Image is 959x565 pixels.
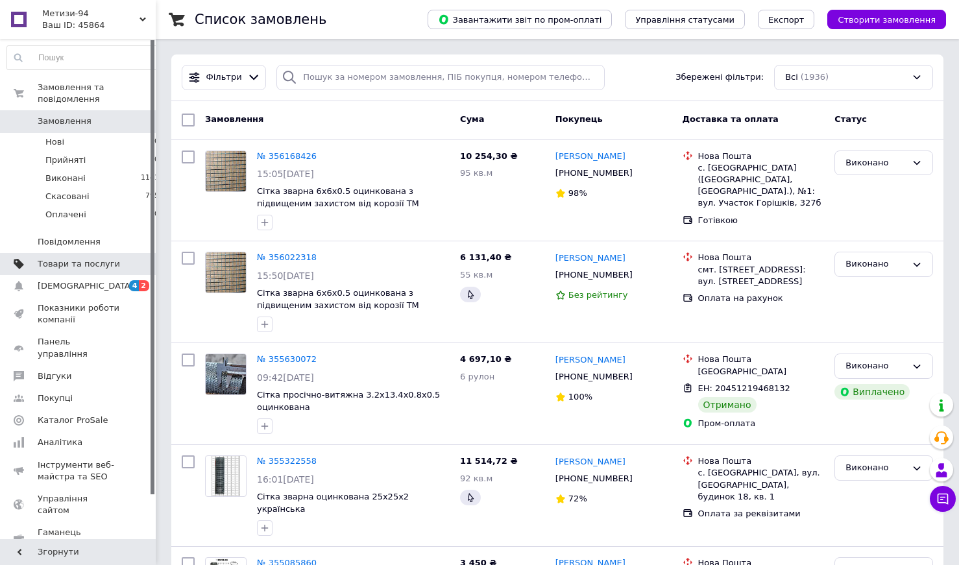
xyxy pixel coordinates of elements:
[154,209,159,221] span: 0
[38,115,91,127] span: Замовлення
[206,354,246,394] img: Фото товару
[257,186,419,220] a: Сітка зварна 6х6х0.5 оцинкована з підвищеним захистом від корозії ТМ Козачка проти мишей
[568,494,587,503] span: 72%
[38,82,156,105] span: Замовлення та повідомлення
[206,252,246,293] img: Фото товару
[45,136,64,148] span: Нові
[845,461,906,475] div: Виконано
[568,290,628,300] span: Без рейтингу
[827,10,946,29] button: Створити замовлення
[460,114,484,124] span: Cума
[257,474,314,485] span: 16:01[DATE]
[205,252,247,293] a: Фото товару
[42,19,156,31] div: Ваш ID: 45864
[698,467,825,503] div: с. [GEOGRAPHIC_DATA], вул. [GEOGRAPHIC_DATA], будинок 18, кв. 1
[683,114,779,124] span: Доставка та оплата
[930,486,956,512] button: Чат з покупцем
[555,270,633,280] span: [PHONE_NUMBER]
[206,151,246,191] img: Фото товару
[45,209,86,221] span: Оплачені
[428,10,612,29] button: Завантажити звіт по пром-оплаті
[139,280,149,291] span: 2
[698,397,757,413] div: Отримано
[38,236,101,248] span: Повідомлення
[257,270,314,281] span: 15:50[DATE]
[555,114,603,124] span: Покупець
[154,154,159,166] span: 0
[460,372,494,381] span: 6 рулон
[205,150,247,192] a: Фото товару
[45,154,86,166] span: Прийняті
[698,383,790,393] span: ЕН: 20451219468132
[212,456,240,496] img: Фото товару
[698,418,825,429] div: Пром-оплата
[257,252,317,262] a: № 356022318
[141,173,159,184] span: 1141
[257,492,409,514] a: Сітка зварна оцинкована 25х25х2 українська
[195,12,326,27] h1: Список замовлень
[568,392,592,402] span: 100%
[698,508,825,520] div: Оплата за реквізитами
[205,455,247,497] a: Фото товару
[698,455,825,467] div: Нова Пошта
[845,156,906,170] div: Виконано
[555,372,633,381] span: [PHONE_NUMBER]
[38,280,134,292] span: [DEMOGRAPHIC_DATA]
[555,150,625,163] a: [PERSON_NAME]
[460,270,492,280] span: 55 кв.м
[257,390,440,412] a: Сітка просічно-витяжна 3.2х13.4х0.8х0.5 оцинкована
[205,114,263,124] span: Замовлення
[460,354,511,364] span: 4 697,10 ₴
[257,456,317,466] a: № 355322558
[129,280,140,291] span: 4
[205,354,247,395] a: Фото товару
[801,72,829,82] span: (1936)
[438,14,601,25] span: Завантажити звіт по пром-оплаті
[257,288,419,322] a: Сітка зварна 6х6х0.5 оцинкована з підвищеним захистом від корозії ТМ Козачка проти мишей
[38,302,120,326] span: Показники роботи компанії
[38,459,120,483] span: Інструменти веб-майстра та SEO
[698,293,825,304] div: Оплата на рахунок
[206,71,242,84] span: Фільтри
[838,15,936,25] span: Створити замовлення
[257,151,317,161] a: № 356168426
[845,359,906,373] div: Виконано
[38,336,120,359] span: Панель управління
[42,8,140,19] span: Метизи-94
[814,14,946,24] a: Створити замовлення
[555,354,625,367] a: [PERSON_NAME]
[276,65,605,90] input: Пошук за номером замовлення, ПІБ покупця, номером телефону, Email, номером накладної
[45,191,90,202] span: Скасовані
[845,258,906,271] div: Виконано
[698,264,825,287] div: смт. [STREET_ADDRESS]: вул. [STREET_ADDRESS]
[625,10,745,29] button: Управління статусами
[460,252,511,262] span: 6 131,40 ₴
[555,456,625,468] a: [PERSON_NAME]
[154,136,159,148] span: 0
[7,46,160,69] input: Пошук
[460,456,517,466] span: 11 514,72 ₴
[257,169,314,179] span: 15:05[DATE]
[568,188,587,198] span: 98%
[785,71,798,84] span: Всі
[38,370,71,382] span: Відгуки
[555,474,633,483] span: [PHONE_NUMBER]
[38,392,73,404] span: Покупці
[698,252,825,263] div: Нова Пошта
[698,162,825,210] div: с. [GEOGRAPHIC_DATA] ([GEOGRAPHIC_DATA], [GEOGRAPHIC_DATA].), №1: вул. Участок Горішків, 327б
[834,384,910,400] div: Виплачено
[45,173,86,184] span: Виконані
[38,415,108,426] span: Каталог ProSale
[145,191,159,202] span: 795
[38,527,120,550] span: Гаманець компанії
[460,168,492,178] span: 95 кв.м
[768,15,805,25] span: Експорт
[698,366,825,378] div: [GEOGRAPHIC_DATA]
[460,474,492,483] span: 92 кв.м
[257,354,317,364] a: № 355630072
[38,258,120,270] span: Товари та послуги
